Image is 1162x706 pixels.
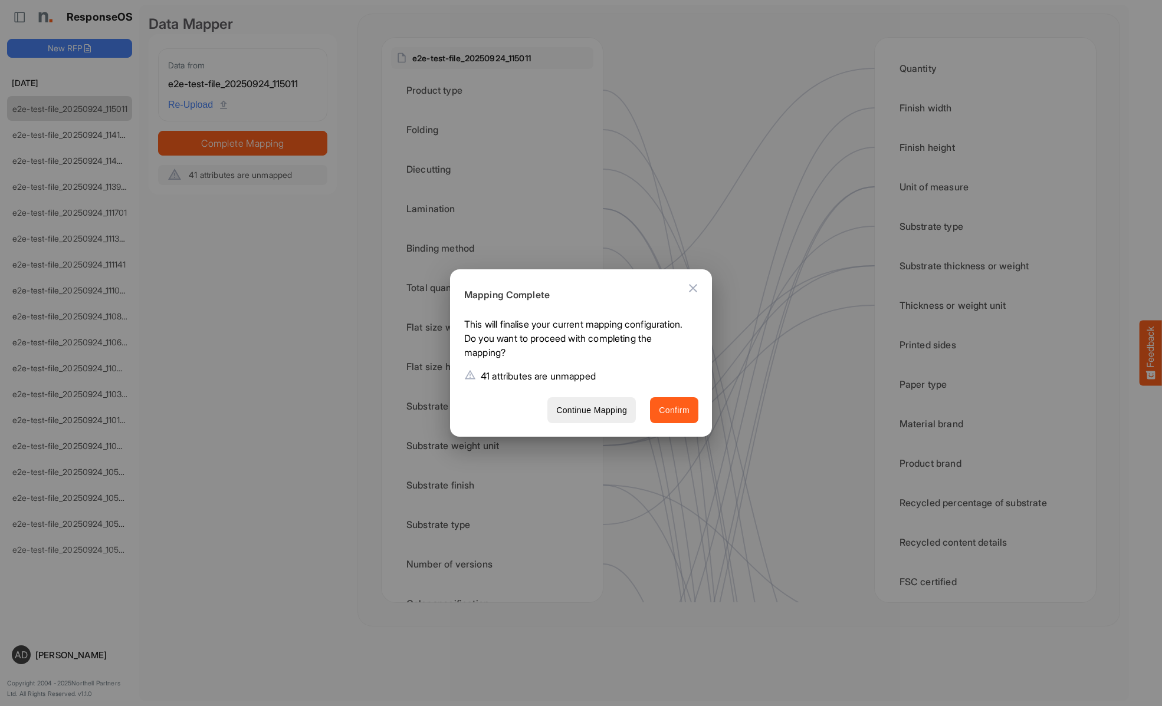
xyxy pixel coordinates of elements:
[464,317,689,364] p: This will finalise your current mapping configuration. Do you want to proceed with completing the...
[650,397,698,424] button: Confirm
[556,403,627,418] span: Continue Mapping
[547,397,636,424] button: Continue Mapping
[481,369,596,383] p: 41 attributes are unmapped
[464,288,689,303] h6: Mapping Complete
[679,274,707,302] button: Close dialog
[659,403,690,418] span: Confirm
